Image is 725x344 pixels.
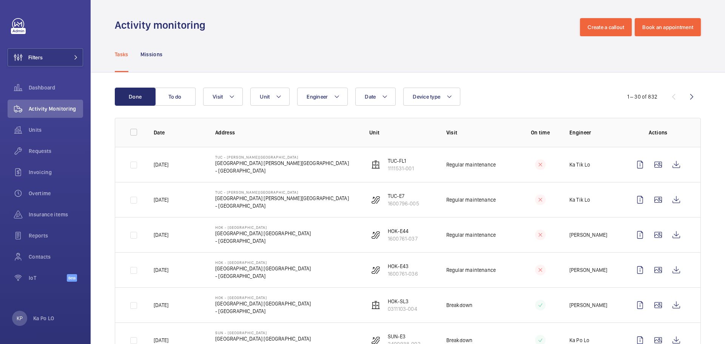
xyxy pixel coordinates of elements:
[307,94,328,100] span: Engineer
[446,129,511,136] p: Visit
[8,48,83,66] button: Filters
[569,231,607,239] p: [PERSON_NAME]
[215,129,357,136] p: Address
[215,307,311,315] p: - [GEOGRAPHIC_DATA]
[388,333,421,340] p: SUN-E3
[569,161,591,168] p: Ka Tik Lo
[29,232,83,239] span: Reports
[580,18,632,36] button: Create a callout
[388,262,418,270] p: HOK-E43
[215,265,311,272] p: [GEOGRAPHIC_DATA] [GEOGRAPHIC_DATA]
[446,301,473,309] p: Breakdown
[260,94,270,100] span: Unit
[17,315,23,322] p: KP
[215,230,311,237] p: [GEOGRAPHIC_DATA] [GEOGRAPHIC_DATA]
[388,270,418,278] p: 1600761-036
[355,88,396,106] button: Date
[154,196,168,204] p: [DATE]
[28,54,43,61] span: Filters
[154,129,203,136] p: Date
[388,235,418,242] p: 1600761-037
[215,225,311,230] p: HOK - [GEOGRAPHIC_DATA]
[33,315,54,322] p: Ka Po LO
[29,190,83,197] span: Overtime
[115,18,210,32] h1: Activity monitoring
[371,160,380,169] img: elevator.svg
[446,161,496,168] p: Regular maintenance
[388,192,419,200] p: TUC-E7
[215,237,311,245] p: - [GEOGRAPHIC_DATA]
[215,330,311,335] p: SUN - [GEOGRAPHIC_DATA]
[203,88,243,106] button: Visit
[635,18,701,36] button: Book an appointment
[154,266,168,274] p: [DATE]
[446,231,496,239] p: Regular maintenance
[29,168,83,176] span: Invoicing
[215,155,349,159] p: TUC - [PERSON_NAME][GEOGRAPHIC_DATA]
[29,274,67,282] span: IoT
[215,300,311,307] p: [GEOGRAPHIC_DATA] [GEOGRAPHIC_DATA]
[67,274,77,282] span: Beta
[446,336,473,344] p: Breakdown
[388,227,418,235] p: HOK-E44
[215,335,311,342] p: [GEOGRAPHIC_DATA] [GEOGRAPHIC_DATA]
[250,88,290,106] button: Unit
[29,84,83,91] span: Dashboard
[388,157,414,165] p: TUC-FL1
[215,167,349,174] p: - [GEOGRAPHIC_DATA]
[29,211,83,218] span: Insurance items
[388,200,419,207] p: 1600796-005
[569,196,591,204] p: Ka Tik Lo
[154,161,168,168] p: [DATE]
[569,266,607,274] p: [PERSON_NAME]
[371,265,380,275] img: escalator.svg
[569,301,607,309] p: [PERSON_NAME]
[365,94,376,100] span: Date
[215,190,349,194] p: TUC - [PERSON_NAME][GEOGRAPHIC_DATA]
[29,126,83,134] span: Units
[29,253,83,261] span: Contacts
[215,272,311,280] p: - [GEOGRAPHIC_DATA]
[388,165,414,172] p: 1111531-001
[215,194,349,202] p: [GEOGRAPHIC_DATA] [PERSON_NAME][GEOGRAPHIC_DATA]
[369,129,434,136] p: Unit
[371,301,380,310] img: elevator.svg
[297,88,348,106] button: Engineer
[154,301,168,309] p: [DATE]
[569,336,589,344] p: Ka Po Lo
[154,336,168,344] p: [DATE]
[215,202,349,210] p: - [GEOGRAPHIC_DATA]
[154,231,168,239] p: [DATE]
[215,295,311,300] p: HOK - [GEOGRAPHIC_DATA]
[446,196,496,204] p: Regular maintenance
[569,129,619,136] p: Engineer
[523,129,557,136] p: On time
[413,94,440,100] span: Device type
[115,88,156,106] button: Done
[388,298,417,305] p: HOK-SL3
[631,129,685,136] p: Actions
[213,94,223,100] span: Visit
[115,51,128,58] p: Tasks
[371,195,380,204] img: escalator.svg
[215,260,311,265] p: HOK - [GEOGRAPHIC_DATA]
[140,51,163,58] p: Missions
[446,266,496,274] p: Regular maintenance
[29,105,83,113] span: Activity Monitoring
[29,147,83,155] span: Requests
[215,159,349,167] p: [GEOGRAPHIC_DATA] [PERSON_NAME][GEOGRAPHIC_DATA]
[388,305,417,313] p: 0311103-004
[371,230,380,239] img: escalator.svg
[403,88,460,106] button: Device type
[627,93,657,100] div: 1 – 30 of 832
[155,88,196,106] button: To do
